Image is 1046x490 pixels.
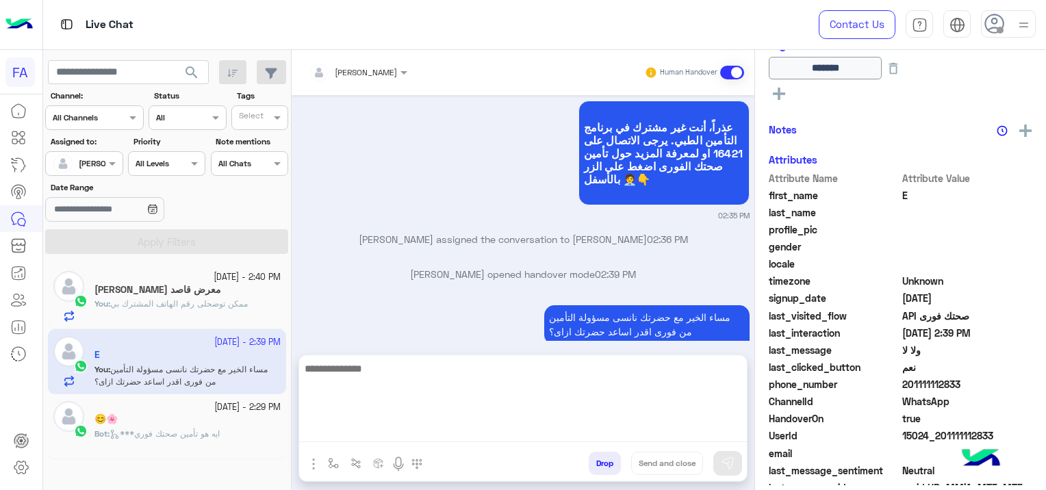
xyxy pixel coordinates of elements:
span: profile_pic [769,222,900,237]
label: Date Range [51,181,204,194]
label: Status [154,90,225,102]
span: phone_number [769,377,900,391]
span: 0 [902,463,1033,478]
p: Live Chat [86,16,133,34]
a: tab [906,10,933,39]
b: : [94,298,110,309]
span: ولا لا [902,343,1033,357]
img: Trigger scenario [350,458,361,469]
p: 22/9/2025, 2:39 PM [544,305,750,344]
label: Assigned to: [51,136,121,148]
p: [PERSON_NAME] assigned the conversation to [PERSON_NAME] [297,232,750,246]
span: last_visited_flow [769,309,900,323]
div: Select [237,109,264,125]
span: Unknown [902,274,1033,288]
span: UserId [769,428,900,443]
span: last_name [769,205,900,220]
span: E [902,188,1033,203]
img: Logo [5,10,33,39]
b: : [94,428,110,439]
img: notes [997,125,1008,136]
img: select flow [328,458,339,469]
span: search [183,64,200,81]
span: [PERSON_NAME] [335,67,397,77]
button: search [175,60,209,90]
img: hulul-logo.png [957,435,1005,483]
img: send voice note [390,456,407,472]
label: Priority [133,136,204,148]
small: Human Handover [660,67,717,78]
span: ممكن توضحلى رقم الهاتف المشترك بي [110,298,248,309]
span: signup_date [769,291,900,305]
small: [DATE] - 2:40 PM [214,271,281,284]
span: 15024_201111112833 [902,428,1033,443]
span: HandoverOn [769,411,900,426]
button: create order [368,452,390,474]
span: Attribute Name [769,171,900,185]
label: Note mentions [216,136,286,148]
img: tab [949,17,965,33]
span: null [902,446,1033,461]
img: send attachment [305,456,322,472]
span: Attribute Value [902,171,1033,185]
span: locale [769,257,900,271]
img: WhatsApp [74,294,88,308]
img: profile [1015,16,1032,34]
span: first_name [769,188,900,203]
span: email [769,446,900,461]
span: Bot [94,428,107,439]
button: Send and close [631,452,703,475]
img: tab [912,17,928,33]
span: gender [769,240,900,254]
h6: Attributes [769,153,817,166]
span: API صحتك فورى [902,309,1033,323]
span: last_clicked_button [769,360,900,374]
a: Contact Us [819,10,895,39]
span: timezone [769,274,900,288]
img: send message [721,456,735,470]
img: defaultAdmin.png [53,271,84,302]
span: نعم [902,360,1033,374]
h5: 😊🌸 [94,413,118,425]
span: 201111112833 [902,377,1033,391]
span: null [902,257,1033,271]
small: 02:35 PM [718,210,750,221]
img: make a call [411,459,422,469]
span: last_interaction [769,326,900,340]
span: ***ايه هو تأمين صحتك فوري [110,428,220,439]
span: last_message_sentiment [769,463,900,478]
button: Drop [589,452,621,475]
span: ChannelId [769,394,900,409]
img: tab [58,16,75,33]
span: 2025-09-22T11:39:32.4452979Z [902,326,1033,340]
span: true [902,411,1033,426]
small: [DATE] - 2:29 PM [214,401,281,414]
img: defaultAdmin.png [53,401,84,432]
h6: Notes [769,123,797,136]
span: last_message [769,343,900,357]
button: Trigger scenario [345,452,368,474]
span: 2 [902,394,1033,409]
img: add [1019,125,1032,137]
label: Channel: [51,90,142,102]
label: Tags [237,90,287,102]
button: Apply Filters [45,229,288,254]
p: [PERSON_NAME] opened handover mode [297,267,750,281]
img: defaultAdmin.png [53,154,73,173]
span: You [94,298,108,309]
button: select flow [322,452,345,474]
span: null [902,240,1033,254]
span: 02:36 PM [647,233,688,245]
img: create order [373,458,384,469]
h5: معرض قاصد كريم للسجاد [94,284,221,296]
span: 02:39 PM [595,268,636,280]
img: WhatsApp [74,424,88,438]
div: FA [5,57,35,87]
span: عذراً، أنت غير مشترك في برنامج التأمين الطبي. يرجى الاتصال على 16421 او لمعرفة المزيد حول تأمين ص... [584,120,744,185]
span: 2025-09-21T15:13:06.811Z [902,291,1033,305]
